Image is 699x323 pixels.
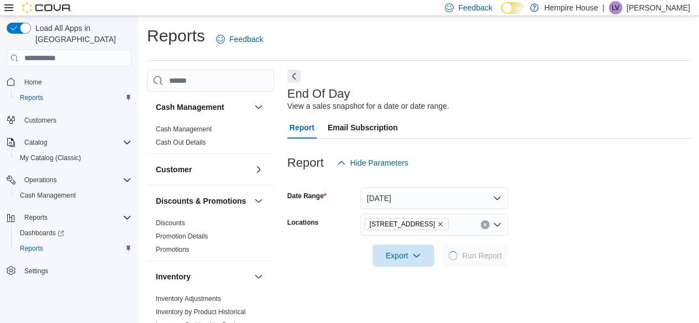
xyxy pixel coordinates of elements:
[287,100,449,112] div: View a sales snapshot for a date or date range.
[15,242,48,255] a: Reports
[147,25,205,47] h1: Reports
[442,245,508,267] button: LoadingRun Report
[287,70,301,83] button: Next
[481,220,490,229] button: Clear input
[15,91,132,104] span: Reports
[287,156,324,170] h3: Report
[156,295,221,303] a: Inventory Adjustments
[156,232,208,241] span: Promotion Details
[287,192,327,200] label: Date Range
[156,271,250,282] button: Inventory
[20,229,64,237] span: Dashboards
[156,195,246,206] h3: Discounts & Promotions
[156,219,185,227] span: Discounts
[20,113,132,127] span: Customers
[20,211,132,224] span: Reports
[252,163,265,176] button: Customer
[15,242,132,255] span: Reports
[287,87,350,100] h3: End Of Day
[20,136,132,149] span: Catalog
[156,138,206,147] span: Cash Out Details
[24,176,57,184] span: Operations
[31,23,132,45] span: Load All Apps in [GEOGRAPHIC_DATA]
[2,172,136,188] button: Operations
[15,151,132,165] span: My Catalog (Classic)
[360,187,508,209] button: [DATE]
[147,216,274,261] div: Discounts & Promotions
[20,76,46,89] a: Home
[379,245,428,267] span: Export
[156,102,224,113] h3: Cash Management
[156,125,212,133] a: Cash Management
[437,221,444,227] button: Remove 18 Mill Street West from selection in this group
[11,225,136,241] a: Dashboards
[20,153,81,162] span: My Catalog (Classic)
[365,218,449,230] span: 18 Mill Street West
[15,226,132,240] span: Dashboards
[156,139,206,146] a: Cash Out Details
[449,251,458,260] span: Loading
[2,112,136,128] button: Customers
[501,2,524,14] input: Dark Mode
[627,1,690,14] p: [PERSON_NAME]
[20,114,61,127] a: Customers
[15,189,132,202] span: Cash Management
[212,28,267,50] a: Feedback
[22,2,72,13] img: Cova
[20,93,43,102] span: Reports
[370,219,435,230] span: [STREET_ADDRESS]
[2,210,136,225] button: Reports
[462,250,502,261] span: Run Report
[328,117,398,139] span: Email Subscription
[24,78,42,87] span: Home
[156,164,250,175] button: Customer
[20,264,132,278] span: Settings
[156,102,250,113] button: Cash Management
[11,188,136,203] button: Cash Management
[20,173,132,187] span: Operations
[20,211,52,224] button: Reports
[612,1,619,14] span: LV
[156,308,246,316] span: Inventory by Product Historical
[156,219,185,227] a: Discounts
[24,138,47,147] span: Catalog
[333,152,413,174] button: Hide Parameters
[493,220,502,229] button: Open list of options
[11,90,136,105] button: Reports
[20,173,61,187] button: Operations
[544,1,598,14] p: Hempire House
[229,34,263,45] span: Feedback
[24,213,48,222] span: Reports
[252,270,265,283] button: Inventory
[147,123,274,153] div: Cash Management
[350,157,408,168] span: Hide Parameters
[609,1,622,14] div: Lukas Vanwart
[156,232,208,240] a: Promotion Details
[2,263,136,279] button: Settings
[2,135,136,150] button: Catalog
[372,245,434,267] button: Export
[156,125,212,134] span: Cash Management
[458,2,492,13] span: Feedback
[2,73,136,89] button: Home
[156,246,190,253] a: Promotions
[252,100,265,114] button: Cash Management
[7,69,132,308] nav: Complex example
[24,267,48,276] span: Settings
[156,164,192,175] h3: Customer
[24,116,56,125] span: Customers
[11,150,136,166] button: My Catalog (Classic)
[156,195,250,206] button: Discounts & Promotions
[20,75,132,88] span: Home
[156,245,190,254] span: Promotions
[11,241,136,256] button: Reports
[156,271,191,282] h3: Inventory
[287,218,319,227] label: Locations
[252,194,265,208] button: Discounts & Promotions
[290,117,314,139] span: Report
[156,308,246,316] a: Inventory by Product Historical
[20,244,43,253] span: Reports
[15,91,48,104] a: Reports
